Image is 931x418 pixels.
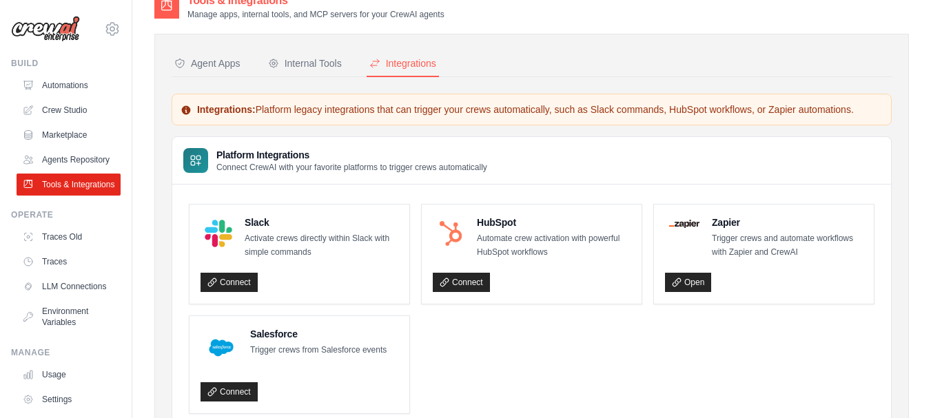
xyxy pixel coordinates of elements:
p: Connect CrewAI with your favorite platforms to trigger crews automatically [216,162,487,173]
p: Platform legacy integrations that can trigger your crews automatically, such as Slack commands, H... [181,103,883,116]
a: Traces Old [17,226,121,248]
div: Internal Tools [268,56,342,70]
a: Marketplace [17,124,121,146]
div: Build [11,58,121,69]
a: LLM Connections [17,275,121,297]
p: Manage apps, internal tools, and MCP servers for your CrewAI agents [187,9,444,20]
a: Connect [201,382,258,401]
div: Integrations [369,56,436,70]
img: Zapier Logo [669,220,699,228]
strong: Integrations: [197,104,256,115]
img: Slack Logo [205,220,232,247]
a: Usage [17,364,121,386]
button: Integrations [367,51,439,77]
div: Agent Apps [174,56,241,70]
div: Operate [11,209,121,220]
a: Open [665,273,711,292]
img: Salesforce Logo [205,331,238,364]
button: Agent Apps [172,51,243,77]
h4: Slack [245,216,398,229]
a: Tools & Integrations [17,174,121,196]
a: Traces [17,251,121,273]
a: Crew Studio [17,99,121,121]
img: Logo [11,16,80,42]
a: Environment Variables [17,300,121,333]
a: Automations [17,74,121,96]
a: Agents Repository [17,149,121,171]
h4: Salesforce [250,327,387,341]
h4: HubSpot [477,216,631,229]
button: Internal Tools [265,51,345,77]
a: Connect [201,273,258,292]
h3: Platform Integrations [216,148,487,162]
p: Automate crew activation with powerful HubSpot workflows [477,232,631,259]
img: HubSpot Logo [437,220,464,247]
h4: Zapier [712,216,863,229]
div: Manage [11,347,121,358]
p: Trigger crews from Salesforce events [250,344,387,357]
a: Settings [17,388,121,410]
a: Connect [433,273,490,292]
p: Trigger crews and automate workflows with Zapier and CrewAI [712,232,863,259]
p: Activate crews directly within Slack with simple commands [245,232,398,259]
